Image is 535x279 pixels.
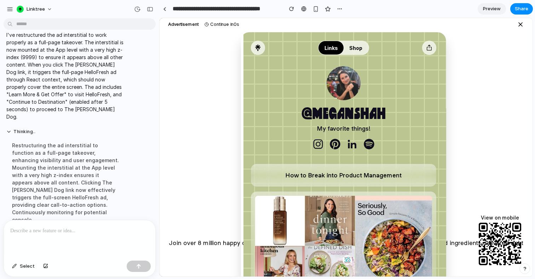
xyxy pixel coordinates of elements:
[184,118,201,135] a: LinkedIn
[91,146,277,169] button: How to Break into Product Management
[483,5,501,12] span: Preview
[6,137,125,228] div: Restructuring the ad interstitial to function as a full-page takeover, enhancing visibility and u...
[160,24,184,36] button: Links
[14,4,56,15] button: Linktree
[321,196,359,203] p: View on mobile
[515,5,528,12] span: Share
[107,153,261,161] p: How to Break into Product Management
[20,263,35,270] span: Select
[190,26,203,34] span: Shop
[27,6,45,13] span: Linktree
[150,118,167,135] a: Instagram
[201,118,218,135] a: Spotify
[165,26,178,34] span: Links
[157,106,211,115] h2: My favorite things!
[319,205,362,247] svg: null
[510,3,533,15] button: Share
[167,118,184,135] a: Pinterest
[478,3,506,15] a: Preview
[142,88,226,106] h1: @meganshah
[8,261,38,272] button: Select
[6,31,125,120] p: I've restructured the ad interstitial to work properly as a full-page takeover. The interstitial ...
[184,24,208,36] button: Shop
